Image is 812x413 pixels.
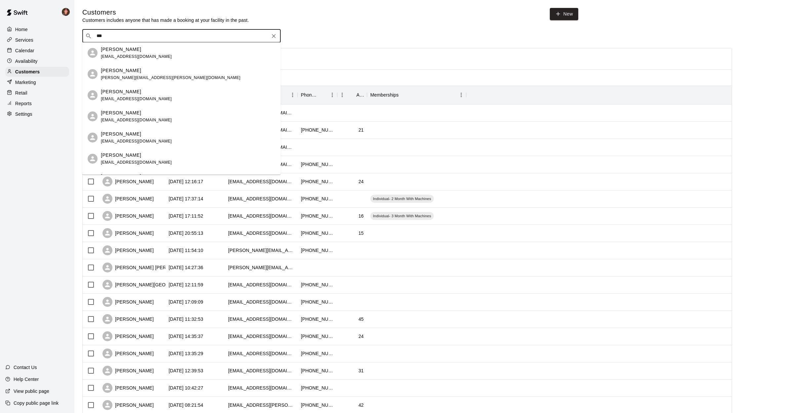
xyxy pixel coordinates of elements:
[102,263,194,272] div: [PERSON_NAME] [PERSON_NAME]
[301,350,334,357] div: +17013062728
[169,402,203,408] div: 2025-08-11 08:21:54
[358,127,364,133] div: 21
[5,35,69,45] a: Services
[301,247,334,254] div: +17018938954
[169,230,203,236] div: 2025-08-27 20:55:13
[88,69,98,79] div: Grace Wehri
[228,247,294,254] div: chad.stallman@gmail.com
[337,90,347,100] button: Menu
[228,195,294,202] div: stevescherweit@hotmail.com
[169,316,203,322] div: 2025-08-13 11:32:53
[101,88,141,95] p: [PERSON_NAME]
[5,99,69,108] a: Reports
[102,314,154,324] div: [PERSON_NAME]
[101,67,141,74] p: [PERSON_NAME]
[358,333,364,340] div: 24
[358,367,364,374] div: 31
[14,376,39,383] p: Help Center
[102,400,154,410] div: [PERSON_NAME]
[370,213,434,219] span: Individual- 3 Month With Machines
[228,333,294,340] div: gabbynel_19@hotmail.com
[169,247,203,254] div: 2025-08-27 11:54:10
[169,299,203,305] div: 2025-08-19 17:09:09
[228,230,294,236] div: bueland@dgf.k12.mn.us
[301,299,334,305] div: +12048801013
[15,100,32,107] p: Reports
[228,367,294,374] div: kfisk2012@icloud.com
[169,281,203,288] div: 2025-08-25 12:11:59
[62,8,70,16] img: Mike Skogen
[228,350,294,357] div: amyhieb4@gmail.com
[14,388,49,394] p: View public page
[5,24,69,34] a: Home
[101,160,172,165] span: [EMAIL_ADDRESS][DOMAIN_NAME]
[102,245,154,255] div: [PERSON_NAME]
[5,109,69,119] a: Settings
[102,349,154,358] div: [PERSON_NAME]
[301,316,334,322] div: +17015663196
[82,29,281,43] div: Search customers by name or email
[358,178,364,185] div: 24
[370,212,434,220] div: Individual- 3 Month With Machines
[102,331,154,341] div: [PERSON_NAME]
[15,58,38,64] p: Availability
[102,297,154,307] div: [PERSON_NAME]
[101,97,172,101] span: [EMAIL_ADDRESS][DOMAIN_NAME]
[228,299,294,305] div: mcmahontrucking7@gmail.com
[101,109,141,116] p: [PERSON_NAME]
[337,86,367,104] div: Age
[228,178,294,185] div: kassidy_41801@live.com
[318,90,327,100] button: Sort
[5,88,69,98] a: Retail
[347,90,356,100] button: Sort
[228,385,294,391] div: jayfp.123@gmail.com
[101,46,141,53] p: [PERSON_NAME]
[101,173,141,180] p: [PERSON_NAME]
[14,364,37,371] p: Contact Us
[456,90,466,100] button: Menu
[5,46,69,56] a: Calendar
[88,133,98,143] div: Isabelle Prante
[169,333,203,340] div: 2025-08-12 14:35:37
[301,367,334,374] div: +17012193503
[301,161,334,168] div: +17015415615
[356,86,364,104] div: Age
[102,383,154,393] div: [PERSON_NAME]
[101,139,172,144] span: [EMAIL_ADDRESS][DOMAIN_NAME]
[82,17,249,23] p: Customers includes anyone that has made a booking at your facility in the past.
[5,77,69,87] div: Marketing
[15,90,27,96] p: Retail
[169,385,203,391] div: 2025-08-12 10:42:27
[5,56,69,66] a: Availability
[88,154,98,164] div: Dana Pausch
[15,111,32,117] p: Settings
[101,152,141,159] p: [PERSON_NAME]
[228,402,294,408] div: jack.kayla.klugh@gmail.com
[301,333,334,340] div: +17012125514
[15,47,34,54] p: Calendar
[101,75,240,80] span: [PERSON_NAME][EMAIL_ADDRESS][PERSON_NAME][DOMAIN_NAME]
[88,48,98,58] div: Jay Praska
[228,281,294,288] div: mbartelsstensland@gmail.com
[301,127,334,133] div: +12182429764
[169,264,203,271] div: 2025-08-25 14:27:36
[102,366,154,376] div: [PERSON_NAME]
[327,90,337,100] button: Menu
[358,402,364,408] div: 42
[5,67,69,77] div: Customers
[169,195,203,202] div: 2025-09-01 17:37:14
[15,79,36,86] p: Marketing
[301,385,334,391] div: +17014901326
[358,230,364,236] div: 15
[370,196,434,201] span: Individual- 2 Month With Machines
[370,195,434,203] div: Individual- 2 Month With Machines
[14,400,59,406] p: Copy public page link
[301,230,334,236] div: +12183042037
[102,280,203,290] div: [PERSON_NAME][GEOGRAPHIC_DATA]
